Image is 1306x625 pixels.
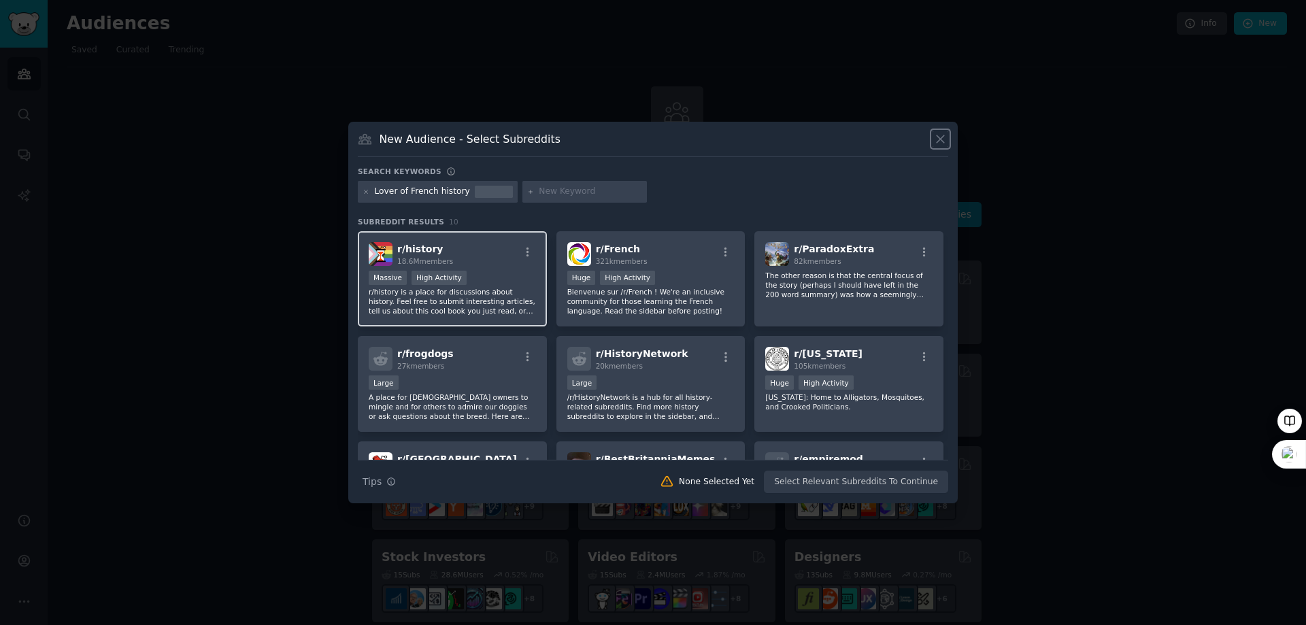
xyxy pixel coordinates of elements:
[358,470,401,494] button: Tips
[567,452,591,476] img: BestBritanniaMemes
[567,375,597,390] div: Large
[397,362,444,370] span: 27k members
[539,186,642,198] input: New Keyword
[358,217,444,226] span: Subreddit Results
[794,243,874,254] span: r/ ParadoxExtra
[765,392,933,411] p: [US_STATE]: Home to Alligators, Mosquitoes, and Crooked Politicians.
[397,454,517,464] span: r/ [GEOGRAPHIC_DATA]
[397,348,454,359] span: r/ frogdogs
[369,452,392,476] img: lebanon
[596,243,640,254] span: r/ French
[799,375,854,390] div: High Activity
[567,287,735,316] p: Bienvenue sur /r/French ! We're an inclusive community for those learning the French language. Re...
[375,186,470,198] div: Lover of French history
[369,375,399,390] div: Large
[596,454,716,464] span: r/ BestBritanniaMemes
[412,271,467,285] div: High Activity
[369,392,536,421] p: A place for [DEMOGRAPHIC_DATA] owners to mingle and for others to admire our doggies or ask quest...
[369,287,536,316] p: r/history is a place for discussions about history. Feel free to submit interesting articles, tel...
[794,454,863,464] span: r/ empiremod
[369,271,407,285] div: Massive
[596,348,688,359] span: r/ HistoryNetwork
[765,271,933,299] p: The other reason is that the central focus of the story (perhaps I should have left in the 200 wo...
[567,271,596,285] div: Huge
[596,257,648,265] span: 321k members
[596,362,643,370] span: 20k members
[794,362,845,370] span: 105k members
[794,348,863,359] span: r/ [US_STATE]
[567,392,735,421] p: /r/HistoryNetwork is a hub for all history-related subreddits. Find more history subreddits to ex...
[397,257,453,265] span: 18.6M members
[369,242,392,266] img: history
[567,242,591,266] img: French
[765,242,789,266] img: ParadoxExtra
[397,243,443,254] span: r/ history
[449,218,458,226] span: 10
[363,475,382,489] span: Tips
[765,347,789,371] img: Louisiana
[765,375,794,390] div: Huge
[679,476,754,488] div: None Selected Yet
[380,132,560,146] h3: New Audience - Select Subreddits
[600,271,655,285] div: High Activity
[358,167,441,176] h3: Search keywords
[794,257,841,265] span: 82k members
